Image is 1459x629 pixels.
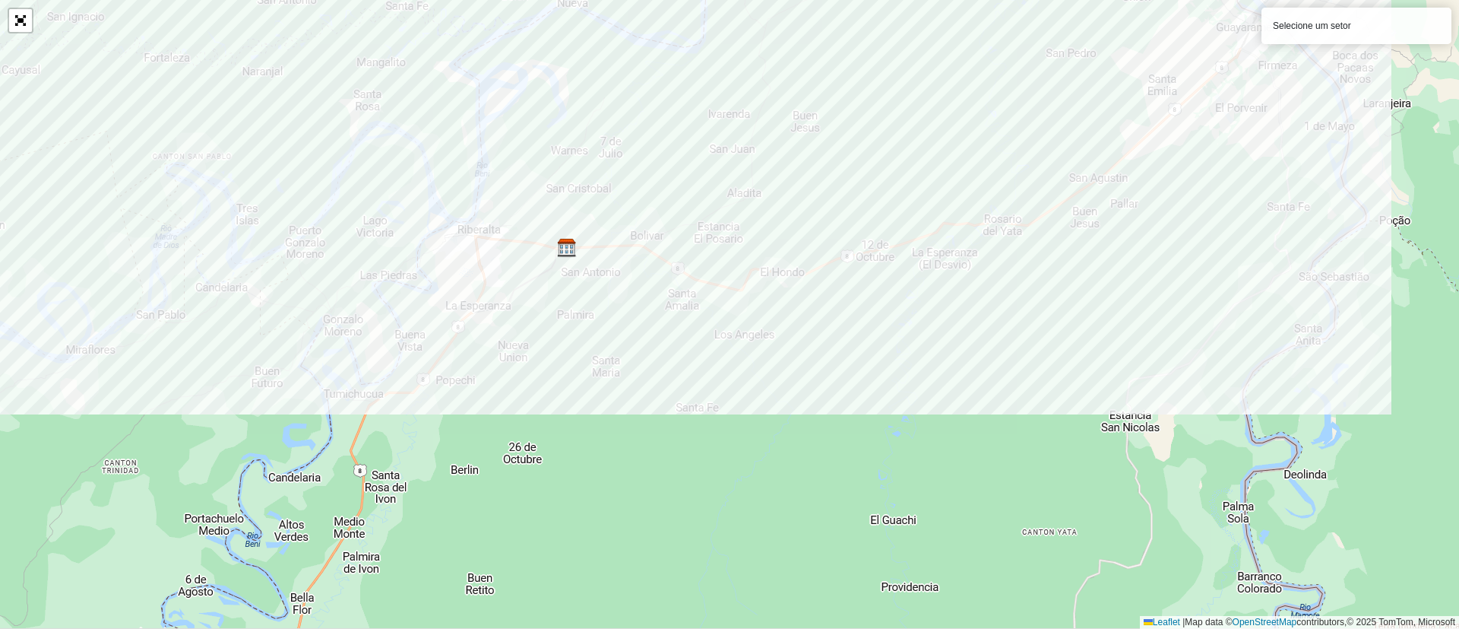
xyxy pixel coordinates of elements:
[1182,617,1185,627] span: |
[1144,617,1180,627] a: Leaflet
[9,9,32,32] a: Abrir mapa em tela cheia
[1140,616,1459,629] div: Map data © contributors,© 2025 TomTom, Microsoft
[1261,8,1451,44] div: Selecione um setor
[1233,617,1297,627] a: OpenStreetMap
